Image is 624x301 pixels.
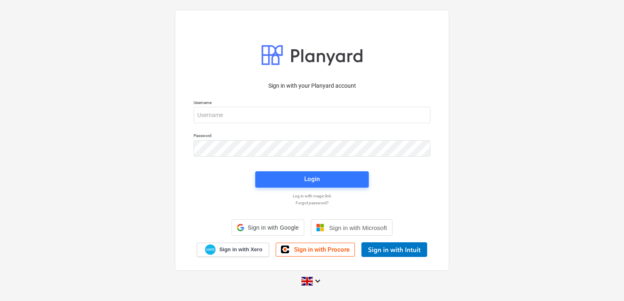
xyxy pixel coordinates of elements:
img: Microsoft logo [316,224,324,232]
div: Sign in with Google [232,219,304,236]
span: Sign in with Google [247,224,299,231]
a: Sign in with Procore [276,243,355,257]
input: Username [194,107,430,123]
button: Login [255,171,369,188]
a: Forgot password? [189,200,435,206]
span: Sign in with Microsoft [329,224,387,231]
p: Password [194,133,430,140]
p: Username [194,100,430,107]
p: Sign in with your Planyard account [194,82,430,90]
span: Sign in with Xero [219,246,262,253]
div: Login [304,174,320,184]
i: keyboard_arrow_down [313,276,323,286]
a: Sign in with Xero [197,243,270,257]
img: Xero logo [205,244,216,255]
a: Log in with magic link [189,193,435,199]
span: Sign in with Procore [294,246,350,253]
